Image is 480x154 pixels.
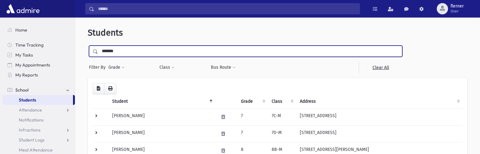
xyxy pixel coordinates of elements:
a: My Tasks [3,50,75,60]
span: flerner [451,4,464,9]
button: Print [104,83,117,94]
a: Time Tracking [3,40,75,50]
a: Infractions [3,125,75,135]
span: Students [19,97,36,103]
span: User [451,9,464,14]
a: Student Logs [3,135,75,145]
a: Notifications [3,115,75,125]
input: Search [94,3,360,14]
span: Notifications [19,117,44,123]
span: School [15,87,29,93]
td: [STREET_ADDRESS] [296,108,462,125]
a: Attendance [3,105,75,115]
span: My Tasks [15,52,33,58]
span: Home [15,27,27,33]
span: My Appointments [15,62,50,68]
span: Infractions [19,127,40,133]
span: Attendance [19,107,42,113]
button: Grade [108,62,125,73]
td: [PERSON_NAME] [108,108,215,125]
td: 7C-M [268,108,296,125]
img: AdmirePro [5,2,41,15]
th: Grade: activate to sort column ascending [237,94,268,109]
a: My Reports [3,70,75,80]
td: 7 [237,108,268,125]
th: Class: activate to sort column ascending [268,94,296,109]
span: Time Tracking [15,42,44,48]
th: Address: activate to sort column ascending [296,94,462,109]
a: School [3,85,75,95]
a: My Appointments [3,60,75,70]
a: Home [3,25,75,35]
a: Students [3,95,73,105]
th: Student: activate to sort column descending [108,94,215,109]
span: Students [88,27,123,38]
td: 7 [237,125,268,142]
td: [PERSON_NAME] [108,125,215,142]
button: CSV [93,83,104,94]
span: My Reports [15,72,38,78]
button: Class [159,62,175,73]
td: 7D-M [268,125,296,142]
span: Filter By [89,64,108,71]
a: Clear All [359,62,402,73]
td: [STREET_ADDRESS] [296,125,462,142]
span: Meal Attendance [19,147,53,153]
span: Student Logs [19,137,44,143]
button: Bus Route [211,62,236,73]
